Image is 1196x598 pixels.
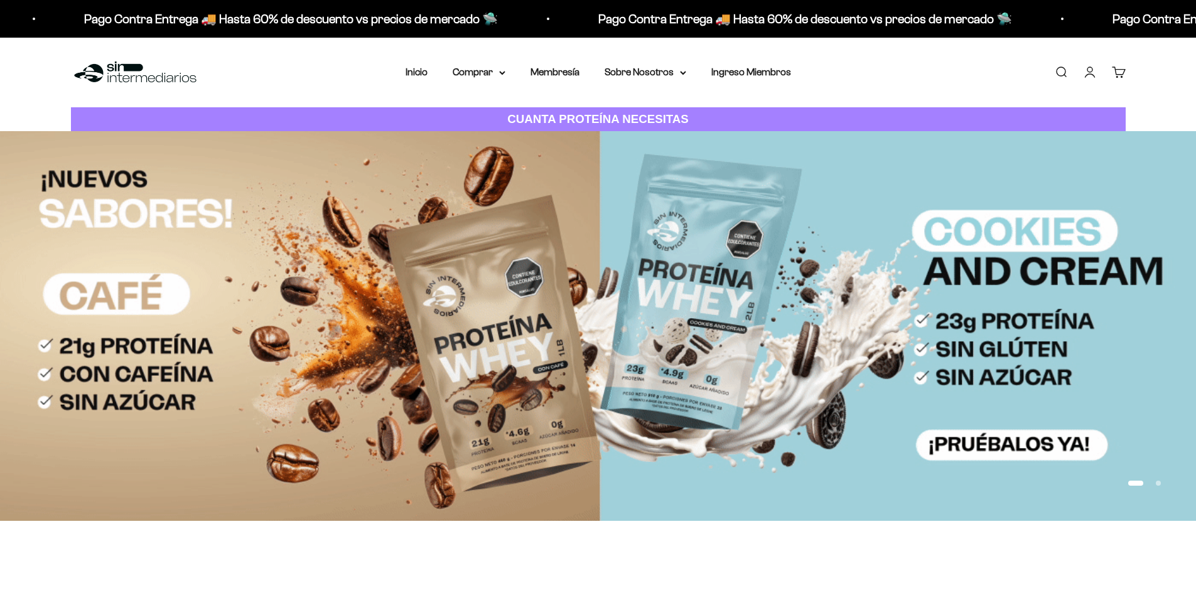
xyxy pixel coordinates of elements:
[592,9,1006,29] p: Pago Contra Entrega 🚚 Hasta 60% de descuento vs precios de mercado 🛸
[531,67,579,77] a: Membresía
[711,67,791,77] a: Ingreso Miembros
[78,9,492,29] p: Pago Contra Entrega 🚚 Hasta 60% de descuento vs precios de mercado 🛸
[453,64,505,80] summary: Comprar
[71,107,1126,132] a: CUANTA PROTEÍNA NECESITAS
[406,67,428,77] a: Inicio
[507,112,689,125] strong: CUANTA PROTEÍNA NECESITAS
[605,64,686,80] summary: Sobre Nosotros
